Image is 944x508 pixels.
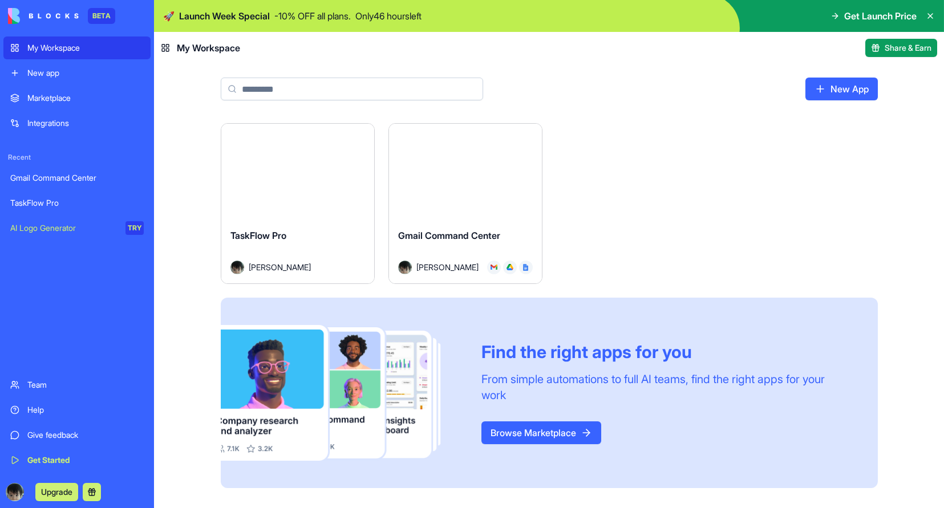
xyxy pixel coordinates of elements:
[805,78,878,100] a: New App
[221,325,463,461] img: Frame_181_egmpey.png
[27,117,144,129] div: Integrations
[125,221,144,235] div: TRY
[35,483,78,501] button: Upgrade
[8,8,115,24] a: BETA
[3,87,151,109] a: Marketplace
[27,92,144,104] div: Marketplace
[398,261,412,274] img: Avatar
[865,39,937,57] button: Share & Earn
[398,230,500,241] span: Gmail Command Center
[416,261,478,273] span: [PERSON_NAME]
[230,261,244,274] img: Avatar
[27,454,144,466] div: Get Started
[3,192,151,214] a: TaskFlow Pro
[388,123,542,284] a: Gmail Command CenterAvatar[PERSON_NAME]
[3,166,151,189] a: Gmail Command Center
[27,67,144,79] div: New app
[163,9,175,23] span: 🚀
[3,424,151,446] a: Give feedback
[481,371,850,403] div: From simple automations to full AI teams, find the right apps for your work
[35,486,78,497] a: Upgrade
[3,449,151,472] a: Get Started
[27,42,144,54] div: My Workspace
[3,112,151,135] a: Integrations
[885,42,931,54] span: Share & Earn
[179,9,270,23] span: Launch Week Special
[88,8,115,24] div: BETA
[3,217,151,239] a: AI Logo GeneratorTRY
[27,379,144,391] div: Team
[522,264,529,271] img: Google_Docs_logo__2014-2020_hxae3n.svg
[481,421,601,444] a: Browse Marketplace
[10,222,118,234] div: AI Logo Generator
[27,404,144,416] div: Help
[249,261,311,273] span: [PERSON_NAME]
[6,483,24,501] img: ACg8ocLekgj4lxvOnPJuU0SdoKtE1yZpBrnuZ5z8lyyirf0d1TsHUTac=s96-c
[274,9,351,23] p: - 10 % OFF all plans.
[3,36,151,59] a: My Workspace
[3,373,151,396] a: Team
[355,9,422,23] p: Only 46 hours left
[507,264,513,271] img: drive_kozyt7.svg
[3,153,151,162] span: Recent
[481,342,850,362] div: Find the right apps for you
[844,9,917,23] span: Get Launch Price
[10,172,144,184] div: Gmail Command Center
[491,264,497,271] img: Gmail_trouth.svg
[8,8,79,24] img: logo
[177,41,240,55] span: My Workspace
[10,197,144,209] div: TaskFlow Pro
[221,123,375,284] a: TaskFlow ProAvatar[PERSON_NAME]
[27,429,144,441] div: Give feedback
[3,62,151,84] a: New app
[230,230,286,241] span: TaskFlow Pro
[3,399,151,421] a: Help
